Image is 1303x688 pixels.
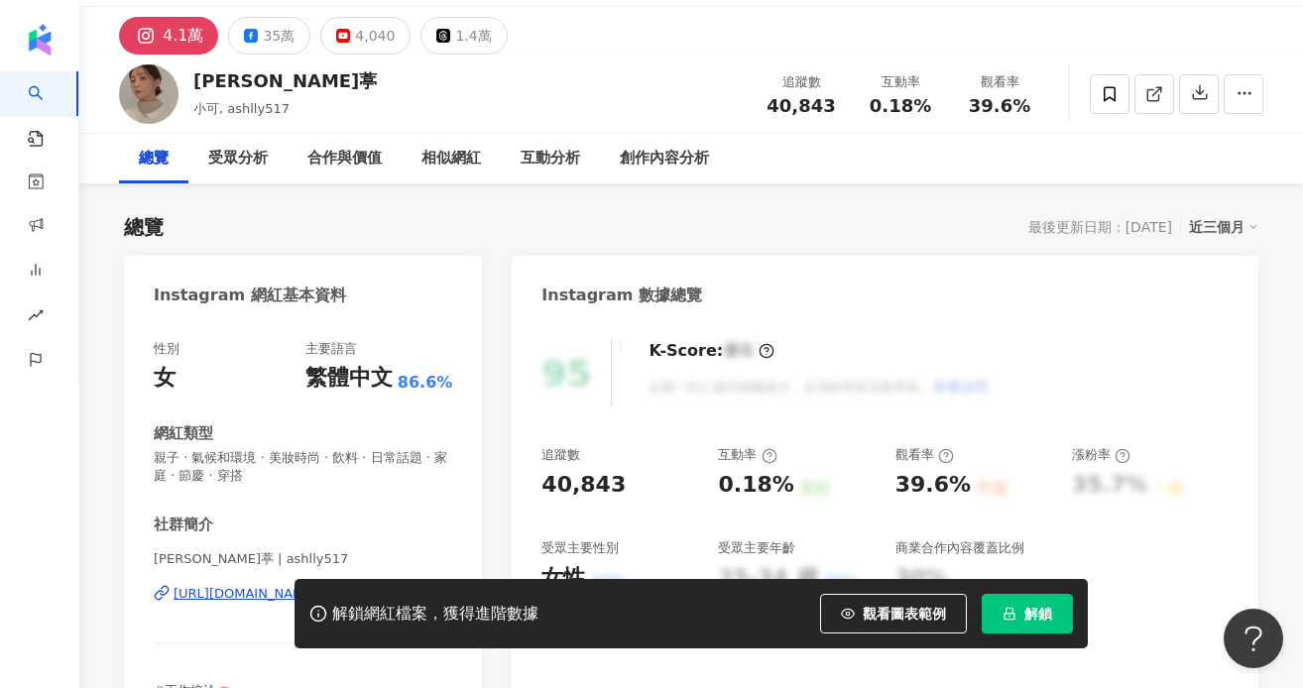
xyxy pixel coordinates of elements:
[208,147,268,171] div: 受眾分析
[119,64,178,124] img: KOL Avatar
[154,515,213,535] div: 社群簡介
[863,72,938,92] div: 互動率
[263,22,295,50] div: 35萬
[163,22,203,50] div: 4.1萬
[193,101,290,116] span: 小可, ashlly517
[982,594,1073,633] button: 解鎖
[228,17,310,55] button: 35萬
[895,446,954,464] div: 觀看率
[332,604,538,625] div: 解鎖網紅檔案，獲得進階數據
[305,340,357,358] div: 主要語言
[969,96,1030,116] span: 39.6%
[895,539,1024,557] div: 商業合作內容覆蓋比例
[649,340,774,362] div: K-Score :
[1028,219,1172,235] div: 最後更新日期：[DATE]
[305,363,393,394] div: 繁體中文
[139,147,169,171] div: 總覽
[1072,446,1130,464] div: 漲粉率
[320,17,411,55] button: 4,040
[154,285,346,306] div: Instagram 網紅基本資料
[820,594,967,633] button: 觀看圖表範例
[154,449,452,485] span: 親子 · 氣候和環境 · 美妝時尚 · 飲料 · 日常話題 · 家庭 · 節慶 · 穿搭
[119,17,218,55] button: 4.1萬
[154,363,176,394] div: 女
[398,372,453,394] span: 86.6%
[154,340,179,358] div: 性別
[1189,214,1258,240] div: 近三個月
[154,550,452,568] span: [PERSON_NAME]葶 | ashlly517
[193,68,377,93] div: [PERSON_NAME]葶
[355,22,395,50] div: 4,040
[1024,606,1052,622] span: 解鎖
[870,96,931,116] span: 0.18%
[541,470,626,501] div: 40,843
[718,470,793,501] div: 0.18%
[541,563,585,594] div: 女性
[541,285,702,306] div: Instagram 數據總覽
[28,295,44,340] span: rise
[521,147,580,171] div: 互動分析
[154,423,213,444] div: 網紅類型
[421,147,481,171] div: 相似網紅
[124,213,164,241] div: 總覽
[24,24,56,56] img: logo icon
[767,95,835,116] span: 40,843
[863,606,946,622] span: 觀看圖表範例
[718,539,795,557] div: 受眾主要年齡
[895,470,971,501] div: 39.6%
[541,446,580,464] div: 追蹤數
[455,22,491,50] div: 1.4萬
[420,17,507,55] button: 1.4萬
[307,147,382,171] div: 合作與價值
[764,72,839,92] div: 追蹤數
[718,446,776,464] div: 互動率
[1003,607,1016,621] span: lock
[541,539,619,557] div: 受眾主要性別
[620,147,709,171] div: 創作內容分析
[28,71,67,149] a: search
[962,72,1037,92] div: 觀看率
